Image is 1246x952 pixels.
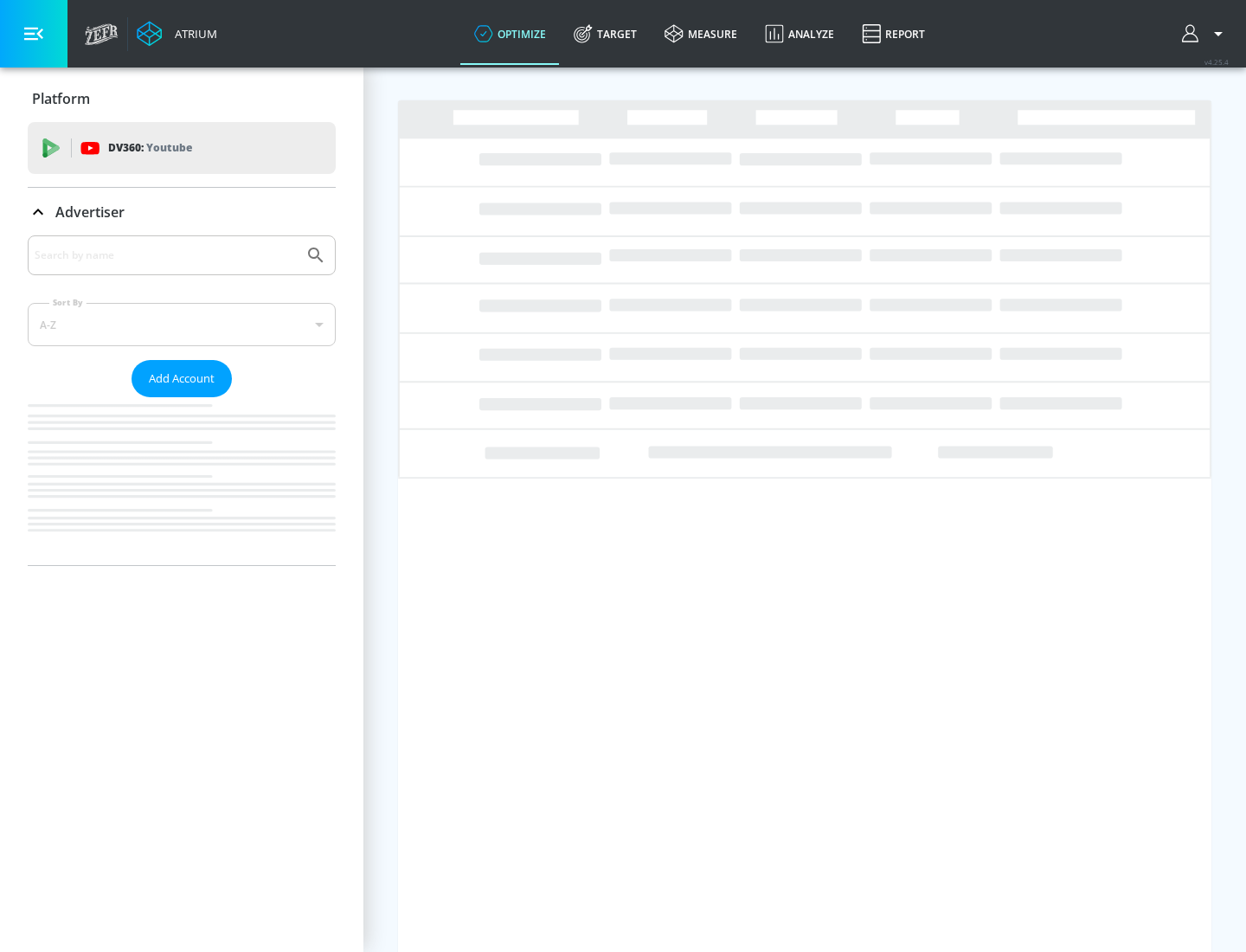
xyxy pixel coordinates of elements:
div: Platform [28,74,336,123]
p: Platform [32,89,90,108]
p: Advertiser [55,203,125,222]
a: Report [848,3,939,65]
a: optimize [460,3,560,65]
span: v 4.25.4 [1204,57,1229,67]
p: Youtube [146,138,192,157]
p: DV360: [108,138,192,158]
div: Advertiser [28,188,336,236]
a: Atrium [137,21,217,47]
a: measure [651,3,751,65]
div: Advertiser [28,235,336,565]
div: Atrium [168,26,217,42]
div: DV360: Youtube [28,122,336,174]
input: Search by name [35,244,297,267]
a: Analyze [751,3,848,65]
label: Sort By [49,297,87,308]
span: Add Account [149,369,215,389]
div: A-Z [28,303,336,346]
button: Add Account [132,360,232,397]
nav: list of Advertiser [28,397,336,565]
a: Target [560,3,651,65]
